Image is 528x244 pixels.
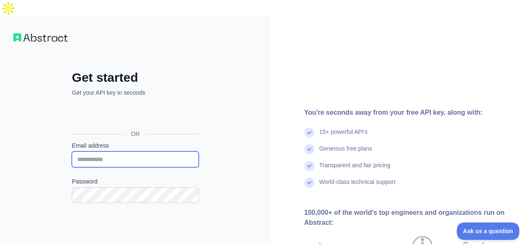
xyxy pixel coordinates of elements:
div: 15+ powerful API's [319,128,368,144]
img: check mark [304,144,314,154]
img: check mark [304,128,314,138]
p: Get your API key in seconds [72,88,199,97]
img: check mark [304,178,314,188]
label: Password [72,177,199,186]
label: Email address [72,141,199,150]
div: 100,000+ of the world's top engineers and organizations run on Abstract: [304,208,515,228]
div: Generous free plans [319,144,372,161]
iframe: Toggle Customer Support [457,222,520,240]
div: World-class technical support [319,178,396,194]
iframe: Sign in with Google Button [68,106,201,124]
div: Transparent and fair pricing [319,161,391,178]
img: Workflow [13,33,68,42]
div: You're seconds away from your free API key, along with: [304,108,515,118]
img: check mark [304,161,314,171]
h2: Get started [72,70,199,85]
span: OR [124,130,147,138]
